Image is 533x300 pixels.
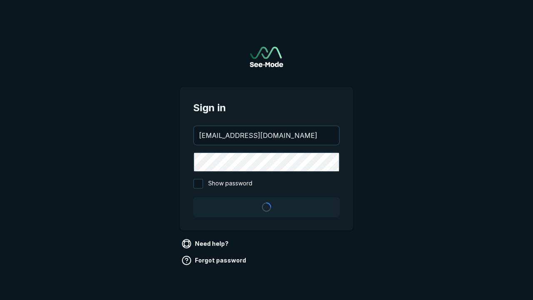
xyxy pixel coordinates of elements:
span: Sign in [193,100,340,115]
a: Need help? [180,237,232,250]
img: See-Mode Logo [250,47,283,67]
a: Go to sign in [250,47,283,67]
input: your@email.com [194,126,339,145]
span: Show password [208,179,252,189]
a: Forgot password [180,254,249,267]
